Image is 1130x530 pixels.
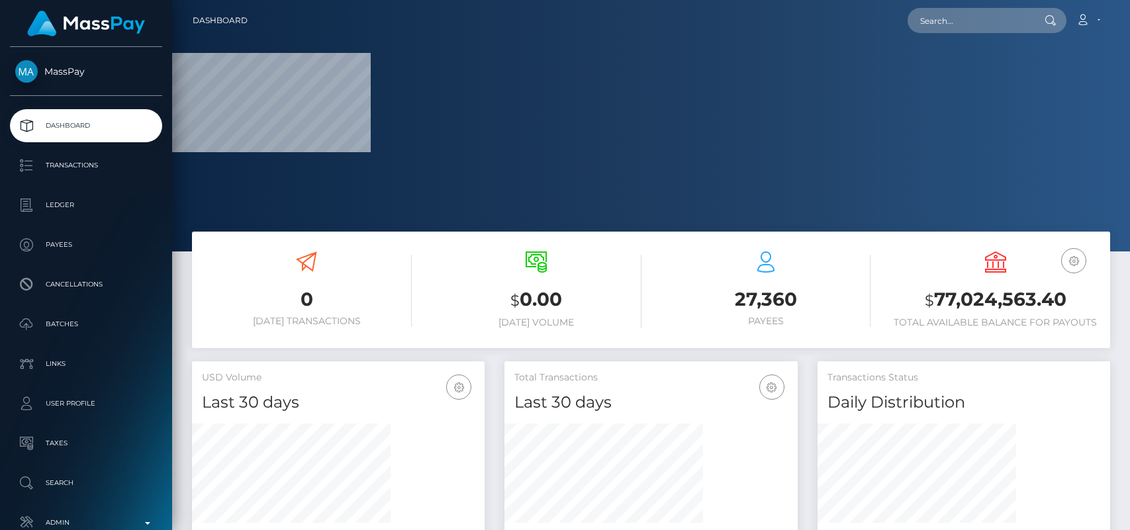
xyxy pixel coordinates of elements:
h6: [DATE] Transactions [202,316,412,327]
a: Transactions [10,149,162,182]
a: Dashboard [193,7,248,34]
p: Dashboard [15,116,157,136]
h4: Last 30 days [202,391,475,414]
h3: 77,024,563.40 [890,287,1100,314]
p: User Profile [15,394,157,414]
a: Ledger [10,189,162,222]
a: Batches [10,308,162,341]
h4: Last 30 days [514,391,787,414]
p: Ledger [15,195,157,215]
h3: 27,360 [661,287,871,312]
h5: Total Transactions [514,371,787,384]
a: Links [10,347,162,380]
small: $ [510,291,520,310]
p: Payees [15,235,157,255]
p: Taxes [15,433,157,453]
img: MassPay Logo [27,11,145,36]
p: Search [15,473,157,493]
img: MassPay [15,60,38,83]
h6: Total Available Balance for Payouts [890,317,1100,328]
a: Cancellations [10,268,162,301]
h6: [DATE] Volume [432,317,641,328]
p: Links [15,354,157,374]
h5: USD Volume [202,371,475,384]
h3: 0.00 [432,287,641,314]
h5: Transactions Status [827,371,1100,384]
h4: Daily Distribution [827,391,1100,414]
p: Batches [15,314,157,334]
a: User Profile [10,387,162,420]
input: Search... [908,8,1032,33]
a: Taxes [10,427,162,460]
p: Cancellations [15,275,157,294]
a: Payees [10,228,162,261]
h3: 0 [202,287,412,312]
p: Transactions [15,155,157,175]
h6: Payees [661,316,871,327]
a: Search [10,466,162,500]
span: MassPay [10,66,162,77]
small: $ [925,291,934,310]
a: Dashboard [10,109,162,142]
